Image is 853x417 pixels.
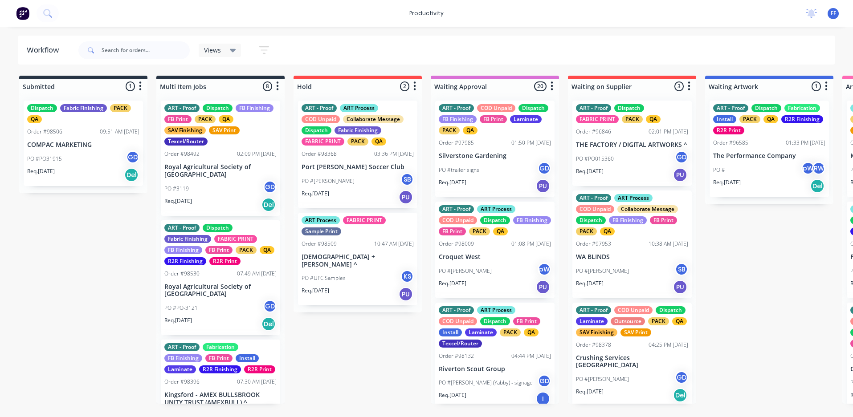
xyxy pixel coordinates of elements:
span: FF [831,9,836,17]
div: ART - Proof [439,306,474,314]
div: ART - Proof [439,104,474,112]
div: Workflow [27,45,63,56]
div: PU [673,168,687,182]
p: PO #UFC Samples [302,274,346,282]
div: ART - Proof [576,194,611,202]
div: ART - Proof [302,104,337,112]
div: Texcel/Router [164,138,208,146]
div: 04:25 PM [DATE] [649,341,688,349]
p: Req. [DATE] [302,287,329,295]
div: ART - ProofART ProcessCOD UnpaidDispatchFB FinishingFB PrintPACKQAOrder #9800901:08 PM [DATE]Croq... [435,202,555,298]
div: QA [493,227,508,235]
div: Install [236,354,259,362]
p: The Performance Company [713,152,825,160]
div: FB Finishing [164,354,202,362]
p: Req. [DATE] [576,279,604,287]
div: PACK [469,227,490,235]
div: PU [399,287,413,301]
div: Order #97985 [439,139,474,147]
div: 03:36 PM [DATE] [374,150,414,158]
div: FB Print [205,354,233,362]
div: FABRIC PRINT [576,115,619,123]
div: Order #98378 [576,341,611,349]
div: FABRIC PRINT [302,138,344,146]
p: Req. [DATE] [439,279,466,287]
div: SB [675,263,688,276]
div: 02:09 PM [DATE] [237,150,277,158]
div: Dispatch [203,104,233,112]
div: Fabrication [784,104,820,112]
div: ART - Proof [439,205,474,213]
p: COMPAC MARKETING [27,141,139,149]
p: Req. [DATE] [302,190,329,198]
div: Order #98009 [439,240,474,248]
div: ART - ProofART ProcessCOD UnpaidCollaborate MessageDispatchFabric FinishingFABRIC PRINTPACKQAOrde... [298,101,417,208]
div: FB Finishing [513,216,551,224]
div: QA [524,328,539,336]
div: ART - ProofDispatchFB FinishingFB PrintPACKQASAV FinishingSAV PrintTexcel/RouterOrder #9849202:09... [161,101,280,216]
div: QA [646,115,661,123]
div: Laminate [465,328,497,336]
p: Royal Agricultural Society of [GEOGRAPHIC_DATA] [164,163,277,178]
div: ART - ProofDispatchFabric FinishingFABRIC PRINTFB FinishingFB PrintPACKQAR2R FinishingR2R PrintOr... [161,220,280,336]
div: PU [673,280,687,294]
div: SAV Print [620,328,651,336]
div: ART Process [340,104,378,112]
div: ART Process [614,194,653,202]
div: Order #98368 [302,150,337,158]
div: Order #97953 [576,240,611,248]
img: Factory [16,7,29,20]
div: KS [400,270,414,283]
div: COD Unpaid [302,115,340,123]
div: R2R Finishing [199,365,241,373]
div: PACK [110,104,131,112]
div: Dispatch [614,104,644,112]
div: Fabric Finishing [60,104,107,112]
div: PU [536,179,550,193]
div: ART - ProofCOD UnpaidDispatchFB FinishingFB PrintLaminatePACKQAOrder #9798501:50 PM [DATE]Silvers... [435,101,555,197]
div: 02:01 PM [DATE] [649,128,688,136]
p: Royal Agricultural Society of [GEOGRAPHIC_DATA] [164,283,277,298]
div: 04:44 PM [DATE] [511,352,551,360]
div: SB [400,173,414,186]
p: PO #[PERSON_NAME] [576,375,629,383]
p: Croquet West [439,253,551,261]
p: PO #[PERSON_NAME] [302,177,355,185]
div: Dispatch [576,216,606,224]
p: PO #trailer signs [439,166,479,174]
div: 01:50 PM [DATE] [511,139,551,147]
div: Install [439,328,462,336]
div: 07:49 AM [DATE] [237,270,277,278]
div: QA [600,227,615,235]
div: GD [126,150,139,164]
div: Del [124,168,139,182]
div: Laminate [576,317,608,325]
div: FB Finishing [439,115,477,123]
div: SAV Print [209,126,240,134]
div: I [536,392,550,406]
div: ART - Proof [576,306,611,314]
div: 10:38 AM [DATE] [649,240,688,248]
div: GD [263,180,277,194]
p: PO #PO31915 [27,155,62,163]
div: Laminate [510,115,542,123]
div: R2R Finishing [164,257,206,265]
div: 01:33 PM [DATE] [786,139,825,147]
p: Silverstone Gardening [439,152,551,160]
div: ART - ProofDispatchFabricationInstallPACKQAR2R FinishingR2R PrintOrder #9658501:33 PM [DATE]The P... [710,101,829,197]
div: Del [673,388,687,402]
div: Texcel/Router [439,340,482,348]
p: [DEMOGRAPHIC_DATA] + [PERSON_NAME] ^ [302,253,414,268]
div: ART Process [302,216,340,224]
div: PU [536,280,550,294]
div: GD [675,150,688,164]
div: QA [763,115,778,123]
div: SAV Finishing [164,126,206,134]
p: Req. [DATE] [576,167,604,175]
div: PACK [648,317,669,325]
div: ART - Proof [576,104,611,112]
div: FB Finishing [236,104,273,112]
p: PO #PO015360 [576,155,614,163]
div: Collaborate Message [343,115,404,123]
div: Dispatch [302,126,331,134]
